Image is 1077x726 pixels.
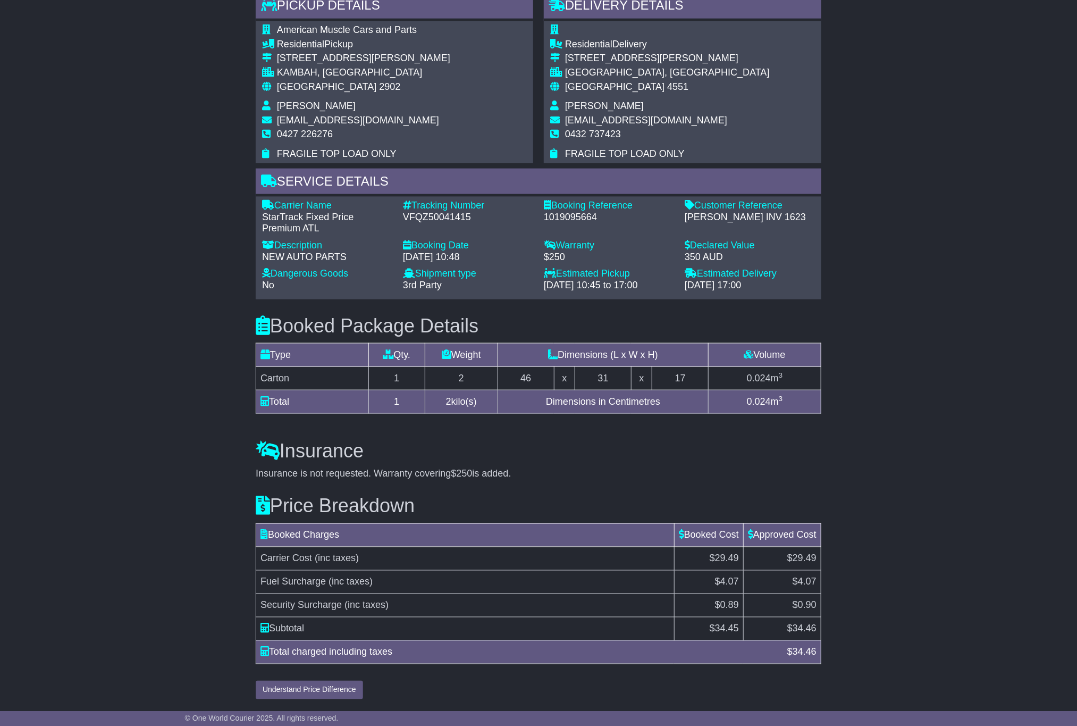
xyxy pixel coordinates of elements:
[685,252,815,263] div: 350 AUD
[277,81,376,92] span: [GEOGRAPHIC_DATA]
[379,81,400,92] span: 2902
[498,367,554,390] td: 46
[743,523,821,547] td: Approved Cost
[793,647,817,657] span: 34.46
[277,129,333,139] span: 0427 226276
[403,200,533,212] div: Tracking Number
[256,441,821,462] h3: Insurance
[667,81,688,92] span: 4551
[185,714,339,722] span: © One World Courier 2025. All rights reserved.
[685,200,815,212] div: Customer Reference
[685,212,815,223] div: [PERSON_NAME] INV 1623
[256,496,821,517] h3: Price Breakdown
[277,148,397,159] span: FRAGILE TOP LOAD ONLY
[368,390,425,414] td: 1
[747,396,771,407] span: 0.024
[256,344,369,367] td: Type
[262,252,392,263] div: NEW AUTO PARTS
[685,280,815,291] div: [DATE] 17:00
[544,252,674,263] div: $250
[277,39,450,51] div: Pickup
[262,200,392,212] div: Carrier Name
[403,280,442,290] span: 3rd Party
[787,553,817,564] span: $29.49
[260,553,312,564] span: Carrier Cost
[260,577,326,587] span: Fuel Surcharge
[715,577,739,587] span: $4.07
[262,240,392,252] div: Description
[710,553,739,564] span: $29.49
[575,367,632,390] td: 31
[256,617,675,640] td: Subtotal
[715,623,739,634] span: 34.45
[262,268,392,280] div: Dangerous Goods
[565,39,612,49] span: Residential
[498,390,708,414] td: Dimensions in Centimetres
[779,395,783,403] sup: 3
[329,577,373,587] span: (inc taxes)
[425,390,498,414] td: kilo(s)
[262,280,274,290] span: No
[256,681,363,699] button: Understand Price Difference
[451,469,473,479] span: $250
[743,617,821,640] td: $
[403,212,533,223] div: VFQZ50041415
[747,373,771,383] span: 0.024
[403,240,533,252] div: Booking Date
[631,367,652,390] td: x
[256,367,369,390] td: Carton
[709,344,821,367] td: Volume
[793,577,817,587] span: $4.07
[565,39,770,51] div: Delivery
[277,115,439,126] span: [EMAIL_ADDRESS][DOMAIN_NAME]
[544,200,674,212] div: Booking Reference
[256,315,821,337] h3: Booked Package Details
[779,371,783,379] sup: 3
[709,390,821,414] td: m
[256,469,821,480] div: Insurance is not requested. Warranty covering is added.
[793,623,817,634] span: 34.46
[262,212,392,235] div: StarTrack Fixed Price Premium ATL
[565,129,621,139] span: 0432 737423
[565,67,770,79] div: [GEOGRAPHIC_DATA], [GEOGRAPHIC_DATA]
[565,53,770,64] div: [STREET_ADDRESS][PERSON_NAME]
[793,600,817,611] span: $0.90
[544,240,674,252] div: Warranty
[277,53,450,64] div: [STREET_ADDRESS][PERSON_NAME]
[277,24,417,35] span: American Muscle Cars and Parts
[715,600,739,611] span: $0.89
[544,212,674,223] div: 1019095664
[315,553,359,564] span: (inc taxes)
[256,169,821,197] div: Service Details
[685,268,815,280] div: Estimated Delivery
[403,252,533,263] div: [DATE] 10:48
[565,101,644,111] span: [PERSON_NAME]
[544,280,674,291] div: [DATE] 10:45 to 17:00
[565,148,685,159] span: FRAGILE TOP LOAD ONLY
[544,268,674,280] div: Estimated Pickup
[498,344,708,367] td: Dimensions (L x W x H)
[403,268,533,280] div: Shipment type
[368,367,425,390] td: 1
[260,600,342,611] span: Security Surcharge
[446,396,451,407] span: 2
[652,367,709,390] td: 17
[368,344,425,367] td: Qty.
[277,101,356,111] span: [PERSON_NAME]
[425,344,498,367] td: Weight
[782,645,822,660] div: $
[565,81,664,92] span: [GEOGRAPHIC_DATA]
[709,367,821,390] td: m
[255,645,782,660] div: Total charged including taxes
[344,600,389,611] span: (inc taxes)
[277,67,450,79] div: KAMBAH, [GEOGRAPHIC_DATA]
[685,240,815,252] div: Declared Value
[554,367,575,390] td: x
[277,39,324,49] span: Residential
[674,617,743,640] td: $
[565,115,727,126] span: [EMAIL_ADDRESS][DOMAIN_NAME]
[674,523,743,547] td: Booked Cost
[425,367,498,390] td: 2
[256,390,369,414] td: Total
[256,523,675,547] td: Booked Charges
